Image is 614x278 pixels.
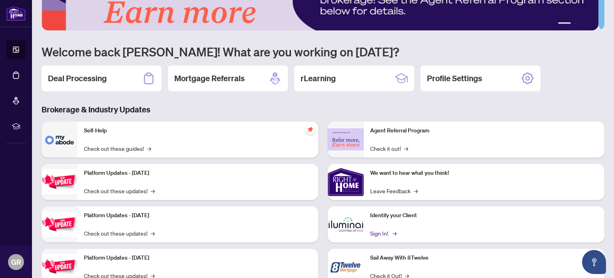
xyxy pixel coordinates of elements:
[587,22,590,26] button: 4
[328,128,364,150] img: Agent Referral Program
[370,229,395,238] a: Sign In!→
[42,212,78,237] img: Platform Updates - July 8, 2025
[580,22,584,26] button: 3
[574,22,577,26] button: 2
[427,73,482,84] h2: Profile Settings
[558,22,571,26] button: 1
[305,125,315,134] span: pushpin
[414,186,418,195] span: →
[42,169,78,194] img: Platform Updates - July 21, 2025
[370,211,598,220] p: Identify your Client
[328,206,364,242] img: Identify your Client
[42,44,604,59] h1: Welcome back [PERSON_NAME]! What are you working on [DATE]?
[151,186,155,195] span: →
[84,229,155,238] a: Check out these updates!→
[393,229,397,238] span: →
[42,122,78,158] img: Self-Help
[84,169,312,178] p: Platform Updates - [DATE]
[147,144,151,153] span: →
[151,229,155,238] span: →
[174,73,245,84] h2: Mortgage Referrals
[370,144,408,153] a: Check it out!→
[593,22,596,26] button: 5
[328,164,364,200] img: We want to hear what you think!
[48,73,107,84] h2: Deal Processing
[84,211,312,220] p: Platform Updates - [DATE]
[301,73,336,84] h2: rLearning
[84,254,312,262] p: Platform Updates - [DATE]
[6,6,26,21] img: logo
[370,254,598,262] p: Sail Away With 8Twelve
[370,169,598,178] p: We want to hear what you think!
[84,144,151,153] a: Check out these guides!→
[84,186,155,195] a: Check out these updates!→
[42,104,604,115] h3: Brokerage & Industry Updates
[582,250,606,274] button: Open asap
[404,144,408,153] span: →
[370,126,598,135] p: Agent Referral Program
[84,126,312,135] p: Self-Help
[370,186,418,195] a: Leave Feedback→
[11,256,21,268] span: GR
